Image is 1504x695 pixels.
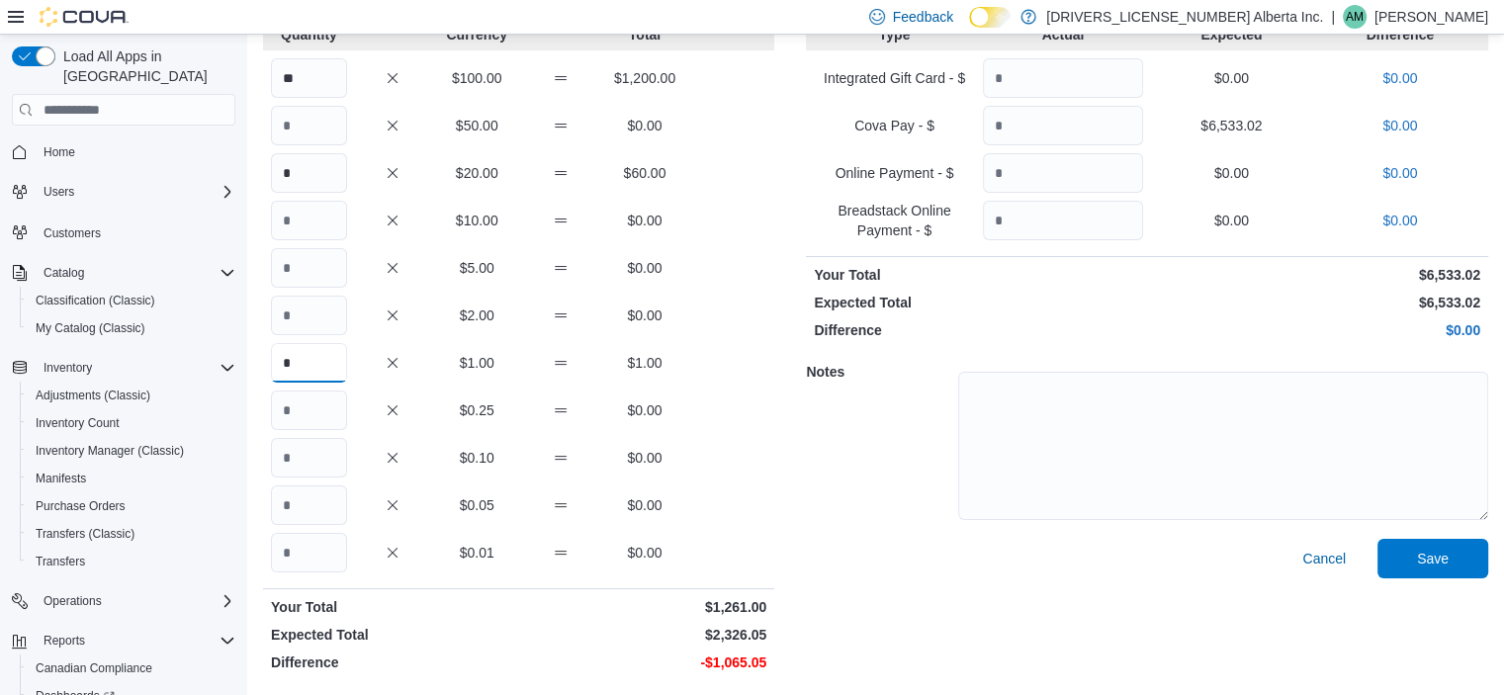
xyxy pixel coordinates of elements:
[4,259,243,287] button: Catalog
[36,140,83,164] a: Home
[20,548,243,575] button: Transfers
[28,494,133,518] a: Purchase Orders
[20,654,243,682] button: Canadian Compliance
[607,25,683,44] p: Total
[20,382,243,409] button: Adjustments (Classic)
[439,353,515,373] p: $1.00
[1151,320,1480,340] p: $0.00
[1377,539,1488,578] button: Save
[1151,116,1311,135] p: $6,533.02
[523,597,767,617] p: $1,261.00
[1151,68,1311,88] p: $0.00
[28,384,235,407] span: Adjustments (Classic)
[1346,5,1364,29] span: AM
[439,258,515,278] p: $5.00
[36,320,145,336] span: My Catalog (Classic)
[271,597,515,617] p: Your Total
[814,163,974,183] p: Online Payment - $
[271,533,347,572] input: Quantity
[28,439,235,463] span: Inventory Manager (Classic)
[607,495,683,515] p: $0.00
[36,443,184,459] span: Inventory Manager (Classic)
[271,248,347,288] input: Quantity
[607,211,683,230] p: $0.00
[28,467,94,490] a: Manifests
[28,522,235,546] span: Transfers (Classic)
[28,550,235,573] span: Transfers
[36,180,82,204] button: Users
[271,485,347,525] input: Quantity
[1046,5,1323,29] p: [DRIVERS_LICENSE_NUMBER] Alberta Inc.
[1320,116,1480,135] p: $0.00
[28,439,192,463] a: Inventory Manager (Classic)
[28,656,235,680] span: Canadian Compliance
[28,316,235,340] span: My Catalog (Classic)
[439,495,515,515] p: $0.05
[20,465,243,492] button: Manifests
[607,116,683,135] p: $0.00
[607,68,683,88] p: $1,200.00
[607,305,683,325] p: $0.00
[439,400,515,420] p: $0.25
[983,153,1143,193] input: Quantity
[271,296,347,335] input: Quantity
[4,354,243,382] button: Inventory
[36,660,152,676] span: Canadian Compliance
[1320,68,1480,88] p: $0.00
[20,492,243,520] button: Purchase Orders
[28,316,153,340] a: My Catalog (Classic)
[1320,163,1480,183] p: $0.00
[607,400,683,420] p: $0.00
[20,287,243,314] button: Classification (Classic)
[36,415,120,431] span: Inventory Count
[36,293,155,308] span: Classification (Classic)
[1151,163,1311,183] p: $0.00
[439,448,515,468] p: $0.10
[1343,5,1367,29] div: Adam Mason
[814,201,974,240] p: Breadstack Online Payment - $
[271,153,347,193] input: Quantity
[439,305,515,325] p: $2.00
[271,625,515,645] p: Expected Total
[607,163,683,183] p: $60.00
[1320,211,1480,230] p: $0.00
[36,221,109,245] a: Customers
[439,211,515,230] p: $10.00
[36,629,93,652] button: Reports
[523,652,767,672] p: -$1,065.05
[36,356,100,380] button: Inventory
[36,139,235,164] span: Home
[439,116,515,135] p: $50.00
[28,494,235,518] span: Purchase Orders
[20,520,243,548] button: Transfers (Classic)
[983,58,1143,98] input: Quantity
[36,261,235,285] span: Catalog
[20,314,243,342] button: My Catalog (Classic)
[607,543,683,563] p: $0.00
[44,593,102,609] span: Operations
[607,448,683,468] p: $0.00
[271,391,347,430] input: Quantity
[44,360,92,376] span: Inventory
[28,411,235,435] span: Inventory Count
[1294,539,1354,578] button: Cancel
[36,180,235,204] span: Users
[1331,5,1335,29] p: |
[439,25,515,44] p: Currency
[814,320,1143,340] p: Difference
[271,438,347,478] input: Quantity
[1417,549,1449,568] span: Save
[40,7,129,27] img: Cova
[36,471,86,486] span: Manifests
[271,25,347,44] p: Quantity
[20,437,243,465] button: Inventory Manager (Classic)
[4,137,243,166] button: Home
[969,7,1011,28] input: Dark Mode
[4,627,243,654] button: Reports
[20,409,243,437] button: Inventory Count
[969,28,970,29] span: Dark Mode
[44,144,75,160] span: Home
[893,7,953,27] span: Feedback
[439,163,515,183] p: $20.00
[28,384,158,407] a: Adjustments (Classic)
